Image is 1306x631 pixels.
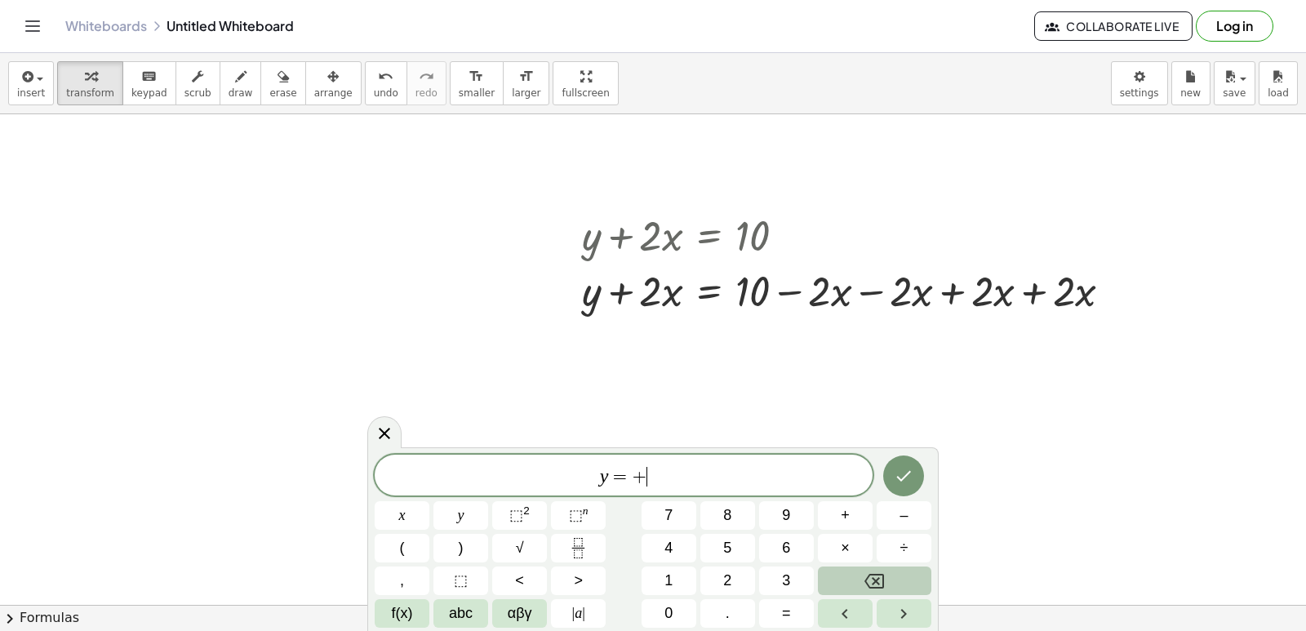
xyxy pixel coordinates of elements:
span: 7 [664,504,673,527]
button: settings [1111,61,1168,105]
button: redoredo [406,61,446,105]
span: scrub [184,87,211,99]
span: ( [400,537,405,559]
span: 6 [782,537,790,559]
button: new [1171,61,1210,105]
button: 0 [642,599,696,628]
span: | [572,605,575,621]
span: erase [269,87,296,99]
span: new [1180,87,1201,99]
span: f(x) [392,602,413,624]
span: – [900,504,908,527]
i: format_size [469,67,484,87]
span: larger [512,87,540,99]
span: insert [17,87,45,99]
button: 4 [642,534,696,562]
button: draw [220,61,262,105]
button: . [700,599,755,628]
span: draw [229,87,253,99]
span: settings [1120,87,1159,99]
button: transform [57,61,123,105]
span: ) [459,537,464,559]
span: 1 [664,570,673,592]
span: < [515,570,524,592]
button: Greater than [551,567,606,595]
button: format_sizelarger [503,61,549,105]
a: Whiteboards [65,18,147,34]
button: Less than [492,567,547,595]
span: keypad [131,87,167,99]
span: smaller [459,87,495,99]
button: 8 [700,501,755,530]
button: fullscreen [553,61,618,105]
span: 9 [782,504,790,527]
span: 2 [723,570,731,592]
span: + [632,467,647,487]
sup: n [583,504,589,517]
span: 5 [723,537,731,559]
button: Fraction [551,534,606,562]
var: y [600,465,609,487]
span: > [574,570,583,592]
span: + [841,504,850,527]
button: y [433,501,488,530]
span: arrange [314,87,353,99]
span: = [782,602,791,624]
button: save [1214,61,1255,105]
span: 8 [723,504,731,527]
i: redo [419,67,434,87]
button: 5 [700,534,755,562]
button: Backspace [818,567,931,595]
sup: 2 [523,504,530,517]
button: Superscript [551,501,606,530]
span: ⬚ [509,507,523,523]
button: Collaborate Live [1034,11,1193,41]
button: ) [433,534,488,562]
span: save [1223,87,1246,99]
span: = [609,467,633,487]
span: fullscreen [562,87,609,99]
span: 0 [664,602,673,624]
span: y [458,504,464,527]
span: abc [449,602,473,624]
span: transform [66,87,114,99]
span: √ [516,537,524,559]
span: undo [374,87,398,99]
button: Alphabet [433,599,488,628]
button: Functions [375,599,429,628]
button: scrub [175,61,220,105]
button: Left arrow [818,599,873,628]
button: 3 [759,567,814,595]
button: ( [375,534,429,562]
button: Placeholder [433,567,488,595]
span: 4 [664,537,673,559]
span: , [400,570,404,592]
button: Divide [877,534,931,562]
button: Greek alphabet [492,599,547,628]
button: 9 [759,501,814,530]
i: format_size [518,67,534,87]
button: Plus [818,501,873,530]
span: x [399,504,406,527]
button: arrange [305,61,362,105]
button: format_sizesmaller [450,61,504,105]
span: redo [415,87,438,99]
button: Square root [492,534,547,562]
span: a [572,602,585,624]
button: Done [883,455,924,496]
button: Squared [492,501,547,530]
button: 7 [642,501,696,530]
button: keyboardkeypad [122,61,176,105]
button: Right arrow [877,599,931,628]
button: Equals [759,599,814,628]
i: undo [378,67,393,87]
span: × [841,537,850,559]
button: 1 [642,567,696,595]
span: ⬚ [454,570,468,592]
button: erase [260,61,305,105]
button: load [1259,61,1298,105]
i: keyboard [141,67,157,87]
button: insert [8,61,54,105]
span: load [1268,87,1289,99]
